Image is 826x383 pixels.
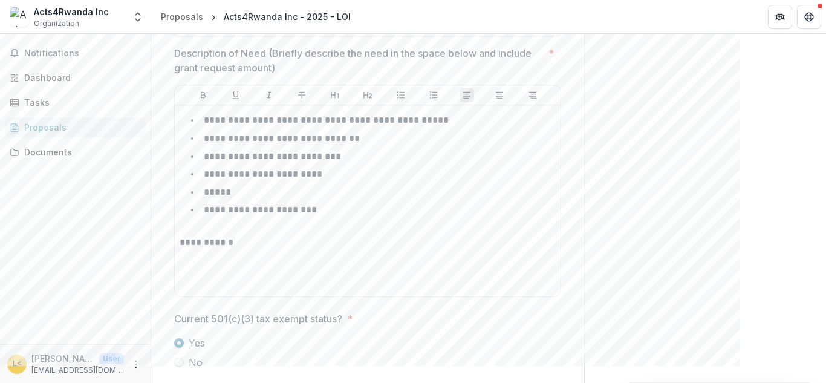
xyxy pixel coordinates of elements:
div: Acts4Rwanda Inc [34,5,109,18]
button: Italicize [262,88,276,102]
button: Underline [229,88,243,102]
span: Notifications [24,48,141,59]
button: Get Help [797,5,821,29]
div: Proposals [24,121,136,134]
p: User [99,353,124,364]
button: Align Left [460,88,474,102]
button: Partners [768,5,792,29]
div: Acts4Rwanda Inc - 2025 - LOI [224,10,351,23]
div: Proposals [161,10,203,23]
button: Heading 1 [328,88,342,102]
p: [PERSON_NAME] <[EMAIL_ADDRESS][DOMAIN_NAME]> [31,352,94,365]
p: Current 501(c)(3) tax exempt status? [174,312,342,326]
button: Ordered List [426,88,441,102]
button: Bullet List [394,88,408,102]
button: Align Center [492,88,507,102]
button: Open entity switcher [129,5,146,29]
p: Description of Need (Briefly describe the need in the space below and include grant request amount) [174,46,544,75]
button: Align Right [525,88,540,102]
div: Tasks [24,96,136,109]
div: Dashboard [24,71,136,84]
div: Lily Scarlett <lily@acts4rwanda.org> [13,360,22,368]
span: Yes [189,336,205,350]
img: Acts4Rwanda Inc [10,7,29,27]
div: Documents [24,146,136,159]
button: More [129,357,143,372]
a: Proposals [156,8,208,25]
span: Organization [34,18,79,29]
a: Dashboard [5,68,146,88]
p: [EMAIL_ADDRESS][DOMAIN_NAME] [31,365,124,376]
nav: breadcrumb [156,8,356,25]
button: Notifications [5,44,146,63]
a: Proposals [5,117,146,137]
button: Heading 2 [360,88,375,102]
button: Strike [294,88,309,102]
a: Documents [5,142,146,162]
button: Bold [196,88,210,102]
a: Tasks [5,93,146,113]
span: No [189,355,203,370]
